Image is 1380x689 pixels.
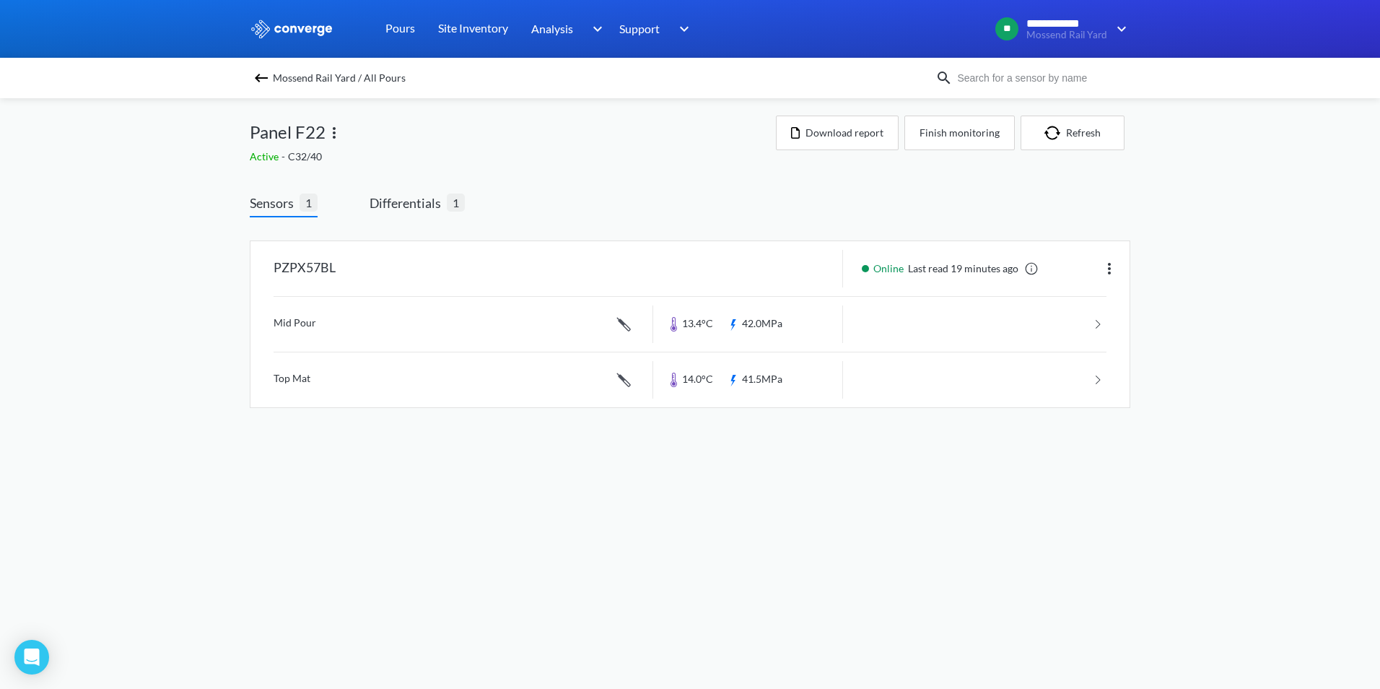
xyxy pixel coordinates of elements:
img: icon-file.svg [791,127,800,139]
img: downArrow.svg [1107,20,1130,38]
span: Differentials [370,193,447,213]
button: Finish monitoring [904,116,1015,150]
div: C32/40 [250,149,776,165]
span: Online [873,261,908,277]
button: Download report [776,116,899,150]
img: icon-refresh.svg [1044,126,1066,140]
span: Mossend Rail Yard / All Pours [273,68,406,88]
span: Analysis [531,19,573,38]
img: logo_ewhite.svg [250,19,333,38]
img: icon-search.svg [935,69,953,87]
span: 1 [447,194,465,212]
img: backspace.svg [253,69,270,87]
span: Support [619,19,660,38]
span: 1 [300,194,318,212]
input: Search for a sensor by name [953,70,1127,86]
img: downArrow.svg [583,20,606,38]
div: PZPX57BL [274,250,336,287]
span: Panel F22 [250,118,326,146]
div: Last read 19 minutes ago [855,261,1043,277]
div: Open Intercom Messenger [14,640,49,675]
span: Sensors [250,193,300,213]
span: Active [250,150,281,162]
span: Mossend Rail Yard [1026,30,1107,40]
button: Refresh [1021,116,1124,150]
img: more.svg [326,124,343,142]
img: downArrow.svg [670,20,693,38]
span: - [281,150,288,162]
img: more.svg [1101,260,1118,277]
